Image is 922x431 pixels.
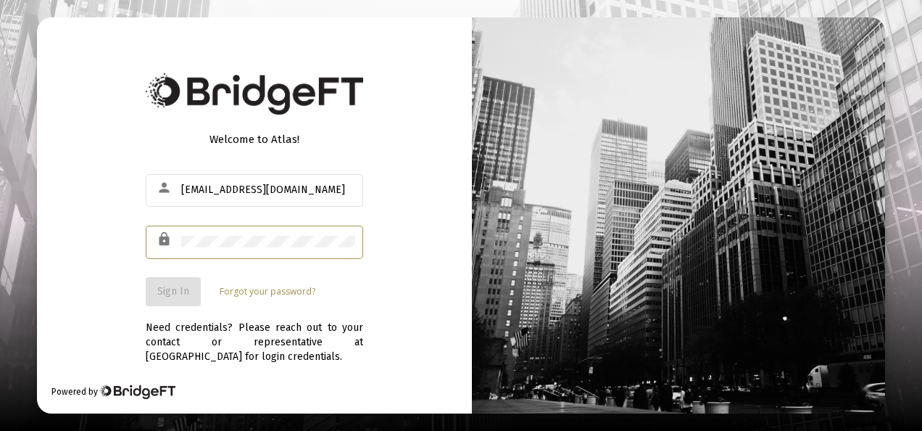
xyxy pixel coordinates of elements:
div: Welcome to Atlas! [146,132,363,147]
mat-icon: person [157,179,174,197]
img: Bridge Financial Technology Logo [99,385,175,399]
a: Forgot your password? [220,284,315,299]
div: Need credentials? Please reach out to your contact or representative at [GEOGRAPHIC_DATA] for log... [146,306,363,364]
button: Sign In [146,277,201,306]
img: Bridge Financial Technology Logo [146,73,363,115]
input: Email or Username [181,184,355,196]
div: Powered by [51,385,175,399]
mat-icon: lock [157,231,174,248]
span: Sign In [157,285,189,297]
